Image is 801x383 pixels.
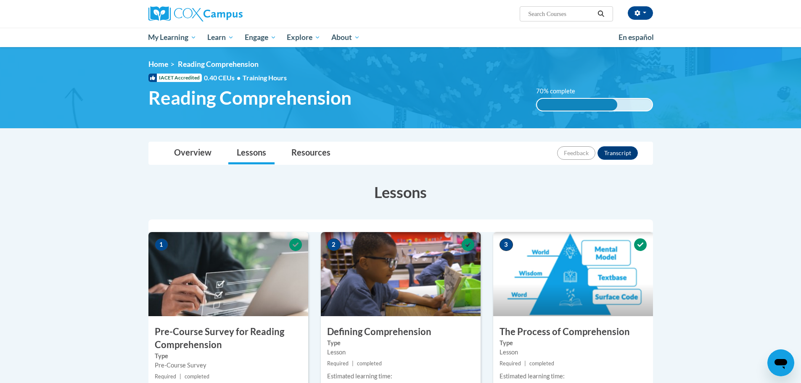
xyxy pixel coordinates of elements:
span: Reading Comprehension [178,60,259,69]
a: En español [613,29,659,46]
a: Explore [281,28,326,47]
a: Resources [283,142,339,164]
span: Training Hours [243,74,287,82]
div: Pre-Course Survey [155,361,302,370]
label: Type [500,338,647,348]
img: Cox Campus [148,6,243,21]
span: completed [357,360,382,367]
span: 2 [327,238,341,251]
span: | [352,360,354,367]
span: My Learning [148,32,196,42]
a: Overview [166,142,220,164]
span: Learn [207,32,234,42]
iframe: Button to launch messaging window [767,349,794,376]
span: Required [155,373,176,380]
span: About [331,32,360,42]
img: Course Image [321,232,481,316]
a: Home [148,60,168,69]
button: Transcript [597,146,638,160]
span: IACET Accredited [148,74,202,82]
h3: Pre-Course Survey for Reading Comprehension [148,325,308,351]
a: Cox Campus [148,6,308,21]
a: About [326,28,365,47]
div: Lesson [500,348,647,357]
span: 1 [155,238,168,251]
h3: Lessons [148,182,653,203]
button: Feedback [557,146,595,160]
button: Search [595,9,607,19]
div: Estimated learning time: [500,372,647,381]
h3: Defining Comprehension [321,325,481,338]
span: 0.40 CEUs [204,73,243,82]
span: En español [619,33,654,42]
span: Required [500,360,521,367]
label: Type [327,338,474,348]
div: Lesson [327,348,474,357]
a: Learn [202,28,239,47]
input: Search Courses [527,9,595,19]
a: Engage [239,28,282,47]
button: Account Settings [628,6,653,20]
span: Explore [287,32,320,42]
span: Engage [245,32,276,42]
a: Lessons [228,142,275,164]
span: Required [327,360,349,367]
a: My Learning [143,28,202,47]
span: Reading Comprehension [148,87,352,109]
img: Course Image [148,232,308,316]
span: 3 [500,238,513,251]
h3: The Process of Comprehension [493,325,653,338]
span: • [237,74,241,82]
span: completed [529,360,554,367]
label: Type [155,351,302,361]
img: Course Image [493,232,653,316]
span: completed [185,373,209,380]
label: 70% complete [536,87,584,96]
div: Estimated learning time: [327,372,474,381]
span: | [524,360,526,367]
span: | [180,373,181,380]
div: 70% complete [537,99,617,111]
div: Main menu [136,28,666,47]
